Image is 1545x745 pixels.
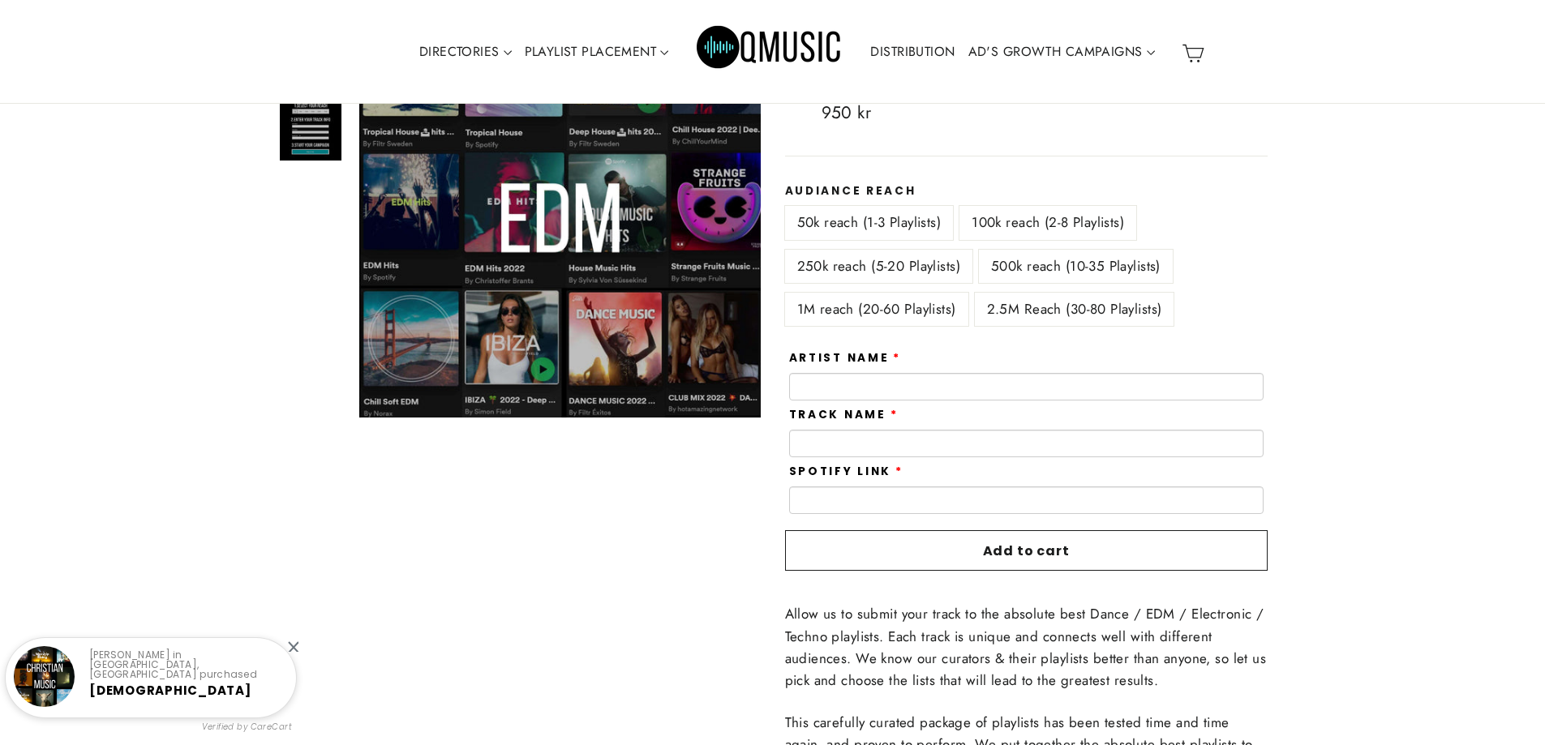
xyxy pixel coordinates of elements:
a: DISTRIBUTION [864,33,961,71]
label: 50k reach (1-3 Playlists) [785,206,954,239]
label: 500k reach (10-35 Playlists) [979,250,1173,283]
a: PLAYLIST PLACEMENT [518,33,676,71]
label: Spotify Link [789,465,903,478]
a: [DEMOGRAPHIC_DATA] Playlist Placem... [89,682,251,713]
span: 950 kr [822,101,872,125]
label: 100k reach (2-8 Playlists) [959,206,1136,239]
div: Primary [364,4,1175,99]
label: 250k reach (5-20 Playlists) [785,250,972,283]
span: Allow us to submit your track to the absolute best Dance / EDM / Electronic / Techno playlists. E... [785,604,1267,690]
p: [PERSON_NAME] in [GEOGRAPHIC_DATA], [GEOGRAPHIC_DATA] purchased [89,650,282,679]
small: Verified by CareCart [202,721,293,734]
a: DIRECTORIES [413,33,518,71]
img: EDM Playlist Placements [280,99,341,161]
label: 1M reach (20-60 Playlists) [785,293,968,326]
label: 2.5M Reach (30-80 Playlists) [975,293,1174,326]
label: Artist Name [789,352,902,365]
span: Add to cart [983,542,1070,560]
button: Add to cart [785,530,1268,571]
label: Track Name [789,409,899,422]
a: AD'S GROWTH CAMPAIGNS [962,33,1161,71]
label: Audiance Reach [785,185,1268,198]
img: Q Music Promotions [697,15,843,88]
